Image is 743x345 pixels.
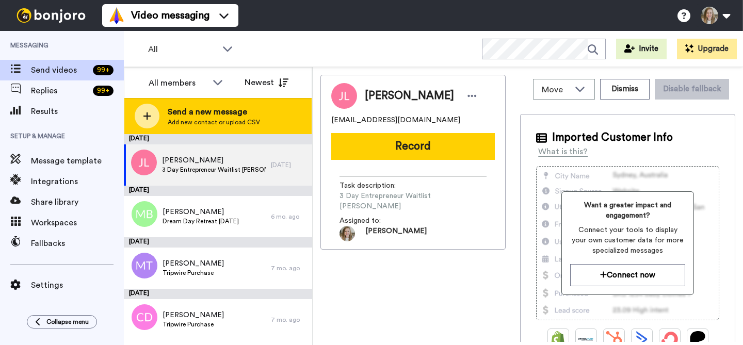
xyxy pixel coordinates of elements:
[31,217,124,229] span: Workspaces
[600,79,650,100] button: Dismiss
[331,133,495,160] button: Record
[31,196,124,208] span: Share library
[538,145,588,158] div: What is this?
[163,207,239,217] span: [PERSON_NAME]
[163,320,224,328] span: Tripwire Purchase
[677,39,737,59] button: Upgrade
[570,200,685,221] span: Want a greater impact and engagement?
[340,216,412,226] span: Assigned to:
[168,118,260,126] span: Add new contact or upload CSV
[31,279,124,291] span: Settings
[31,175,124,188] span: Integrations
[365,226,427,241] span: [PERSON_NAME]
[163,217,239,225] span: Dream Day Retreat [DATE]
[27,315,97,328] button: Collapse menu
[163,269,224,277] span: Tripwire Purchase
[570,264,685,286] button: Connect now
[31,155,124,167] span: Message template
[331,115,460,125] span: [EMAIL_ADDRESS][DOMAIN_NAME]
[131,150,157,175] img: jl.png
[31,64,89,76] span: Send videos
[124,237,312,248] div: [DATE]
[365,88,454,104] span: [PERSON_NAME]
[132,201,157,227] img: mb.png
[271,212,307,221] div: 6 mo. ago
[331,83,357,109] img: Image of Johanna Lundberg
[616,39,667,59] button: Invite
[93,65,114,75] div: 99 +
[271,161,307,169] div: [DATE]
[149,77,207,89] div: All members
[271,264,307,272] div: 7 mo. ago
[124,134,312,144] div: [DATE]
[163,310,224,320] span: [PERSON_NAME]
[340,226,355,241] img: 19a77810-e9db-40e5-aa1c-9452e64c7f04-1539814671.jpg
[340,180,412,191] span: Task description :
[124,289,312,299] div: [DATE]
[542,84,570,96] span: Move
[132,304,157,330] img: cd.png
[162,155,266,166] span: [PERSON_NAME]
[271,316,307,324] div: 7 mo. ago
[655,79,729,100] button: Disable fallback
[108,7,125,24] img: vm-color.svg
[132,253,157,278] img: mt.png
[552,130,673,145] span: Imported Customer Info
[93,86,114,96] div: 99 +
[31,85,89,97] span: Replies
[31,105,124,118] span: Results
[168,106,260,118] span: Send a new message
[148,43,217,56] span: All
[124,186,312,196] div: [DATE]
[163,258,224,269] span: [PERSON_NAME]
[131,8,209,23] span: Video messaging
[340,191,487,211] span: 3 Day Entrepreneur Waitlist [PERSON_NAME]
[31,237,124,250] span: Fallbacks
[570,225,685,256] span: Connect your tools to display your own customer data for more specialized messages
[12,8,90,23] img: bj-logo-header-white.svg
[46,318,89,326] span: Collapse menu
[162,166,266,174] span: 3 Day Entrepreneur Waitlist [PERSON_NAME]
[237,72,296,93] button: Newest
